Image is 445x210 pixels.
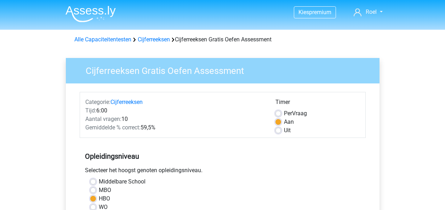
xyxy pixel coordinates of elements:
div: Selecteer het hoogst genoten opleidingsniveau. [80,166,366,177]
a: Roel [351,8,385,16]
div: Timer [275,98,360,109]
label: Middelbare School [99,177,146,186]
img: Assessly [65,6,116,22]
span: Tijd: [85,107,96,114]
span: premium [309,9,331,16]
h5: Opleidingsniveau [85,149,360,163]
label: Vraag [284,109,307,118]
div: 59,5% [80,123,270,132]
div: Cijferreeksen Gratis Oefen Assessment [72,35,374,44]
label: Aan [284,118,294,126]
a: Cijferreeksen [138,36,170,43]
span: Kies [298,9,309,16]
span: Categorie: [85,99,110,105]
div: 6:00 [80,106,270,115]
a: Kiespremium [294,7,336,17]
div: 10 [80,115,270,123]
a: Cijferreeksen [110,99,143,105]
label: MBO [99,186,111,194]
a: Alle Capaciteitentesten [74,36,131,43]
h3: Cijferreeksen Gratis Oefen Assessment [77,63,374,76]
span: Aantal vragen: [85,116,121,122]
label: Uit [284,126,291,135]
span: Gemiddelde % correct: [85,124,141,131]
span: Roel [366,8,377,15]
span: Per [284,110,292,117]
label: HBO [99,194,110,203]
